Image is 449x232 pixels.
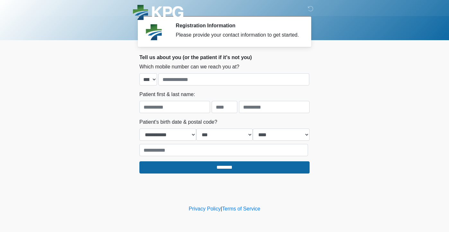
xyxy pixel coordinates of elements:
[139,91,195,98] label: Patient first & last name:
[139,118,217,126] label: Patient's birth date & postal code?
[144,22,163,42] img: Agent Avatar
[176,31,300,39] div: Please provide your contact information to get started.
[221,206,222,211] a: |
[139,63,239,71] label: Which mobile number can we reach you at?
[189,206,221,211] a: Privacy Policy
[222,206,260,211] a: Terms of Service
[133,5,183,22] img: KPG Healthcare Logo
[139,54,310,60] h2: Tell us about you (or the patient if it's not you)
